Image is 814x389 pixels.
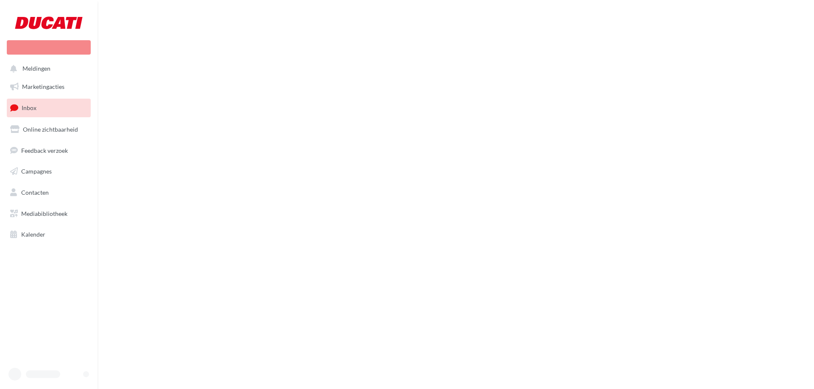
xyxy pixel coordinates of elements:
span: Kalender [21,231,45,238]
span: Contacten [21,189,49,196]
span: Meldingen [22,65,50,72]
a: Inbox [5,99,92,117]
a: Campagnes [5,163,92,180]
span: Campagnes [21,168,52,175]
a: Mediabibliotheek [5,205,92,223]
span: Online zichtbaarheid [23,126,78,133]
span: Mediabibliotheek [21,210,67,217]
a: Feedback verzoek [5,142,92,160]
span: Marketingacties [22,83,64,90]
span: Feedback verzoek [21,146,68,154]
a: Contacten [5,184,92,201]
a: Kalender [5,226,92,243]
span: Inbox [22,104,36,111]
div: Nieuwe campagne [7,40,91,55]
a: Marketingacties [5,78,92,96]
a: Online zichtbaarheid [5,121,92,138]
